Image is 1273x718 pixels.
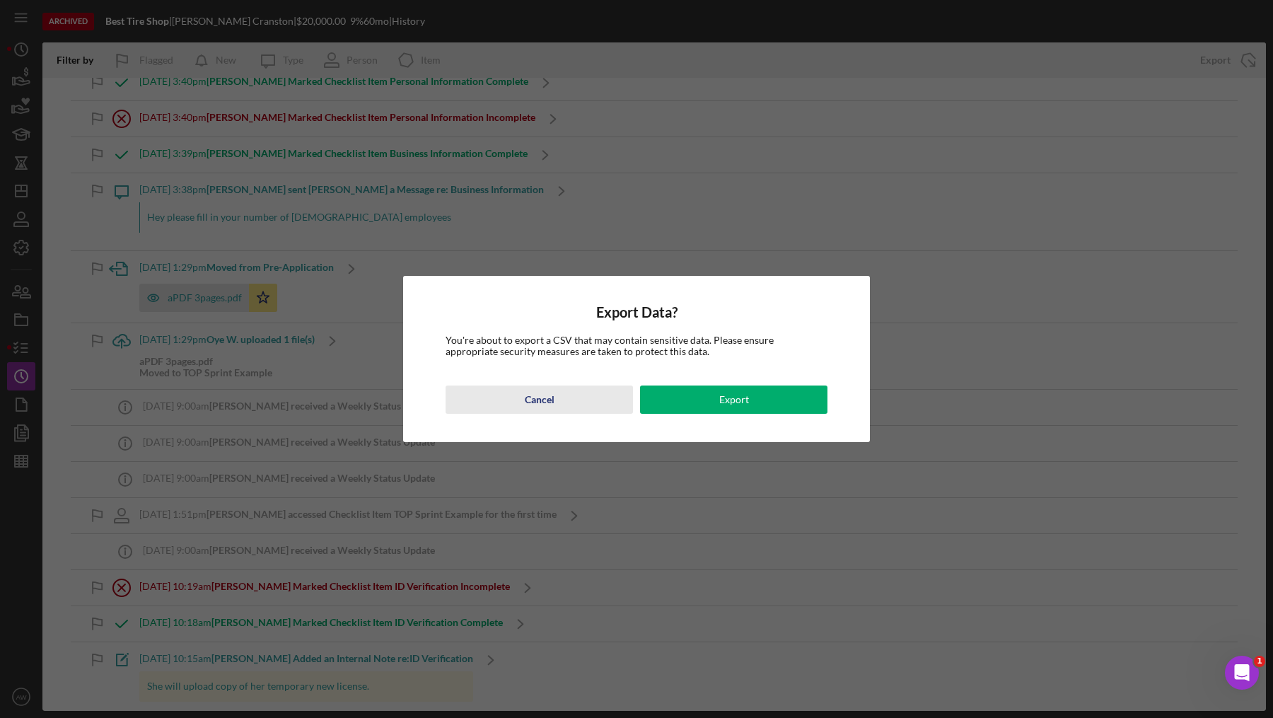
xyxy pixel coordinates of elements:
div: You're about to export a CSV that may contain sensitive data. Please ensure appropriate security ... [446,335,827,357]
iframe: Intercom live chat [1225,656,1259,690]
button: Export [640,386,827,414]
div: Cancel [525,386,554,414]
span: 1 [1254,656,1265,667]
h4: Export Data? [446,304,827,320]
button: Cancel [446,386,633,414]
div: Export [719,386,749,414]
